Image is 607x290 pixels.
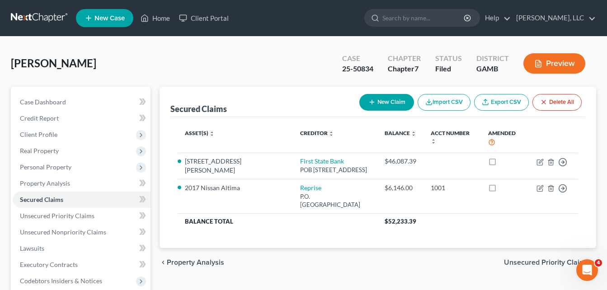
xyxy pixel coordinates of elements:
span: 4 [595,259,602,267]
div: P.O. [GEOGRAPHIC_DATA] [300,192,370,209]
iframe: Intercom live chat [576,259,598,281]
div: $6,146.00 [385,183,416,192]
a: Unsecured Nonpriority Claims [13,224,151,240]
span: Unsecured Priority Claims [504,259,589,266]
i: chevron_right [589,259,596,266]
div: POB [STREET_ADDRESS] [300,166,370,174]
i: unfold_more [209,131,215,136]
div: Secured Claims [170,103,227,114]
a: Home [136,10,174,26]
div: Chapter [388,64,421,74]
span: $52,233.39 [385,218,416,225]
button: Preview [523,53,585,74]
a: Balance unfold_more [385,130,416,136]
span: New Case [94,15,125,22]
div: District [476,53,509,64]
span: Property Analysis [20,179,70,187]
a: Lawsuits [13,240,151,257]
button: New Claim [359,94,414,111]
li: 2017 Nissan Altima [185,183,286,192]
button: Import CSV [418,94,471,111]
a: [PERSON_NAME], LLC [512,10,596,26]
div: Filed [435,64,462,74]
i: unfold_more [329,131,334,136]
span: Codebtors Insiders & Notices [20,277,102,285]
li: [STREET_ADDRESS][PERSON_NAME] [185,157,286,175]
span: Executory Contracts [20,261,78,268]
span: [PERSON_NAME] [11,56,96,70]
span: Credit Report [20,114,59,122]
i: unfold_more [411,131,416,136]
a: Credit Report [13,110,151,126]
a: Help [480,10,511,26]
span: Real Property [20,147,59,154]
button: chevron_left Property Analysis [160,259,224,266]
i: chevron_left [160,259,167,266]
a: Secured Claims [13,192,151,208]
span: Unsecured Priority Claims [20,212,94,220]
button: Unsecured Priority Claims chevron_right [504,259,596,266]
a: Asset(s) unfold_more [185,130,215,136]
a: First State Bank [300,157,344,165]
th: Balance Total [178,213,378,229]
span: Client Profile [20,131,57,138]
div: 1001 [431,183,474,192]
a: Acct Number unfold_more [431,130,470,144]
a: Reprise [300,184,321,192]
span: Unsecured Nonpriority Claims [20,228,106,236]
a: Export CSV [474,94,529,111]
span: Property Analysis [167,259,224,266]
span: Personal Property [20,163,71,171]
div: 25-50834 [342,64,373,74]
a: Case Dashboard [13,94,151,110]
a: Creditor unfold_more [300,130,334,136]
a: Property Analysis [13,175,151,192]
div: Chapter [388,53,421,64]
div: GAMB [476,64,509,74]
div: Status [435,53,462,64]
span: Secured Claims [20,196,63,203]
a: Unsecured Priority Claims [13,208,151,224]
a: Client Portal [174,10,233,26]
a: Executory Contracts [13,257,151,273]
div: Case [342,53,373,64]
button: Delete All [532,94,582,111]
i: unfold_more [431,139,436,144]
span: Case Dashboard [20,98,66,106]
span: Lawsuits [20,244,44,252]
span: 7 [414,64,419,73]
input: Search by name... [382,9,465,26]
th: Amended [481,124,529,153]
div: $46,087.39 [385,157,416,166]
